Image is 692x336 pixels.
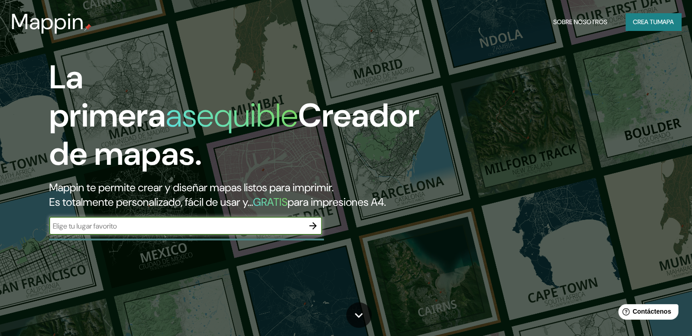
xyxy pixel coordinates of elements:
font: Es totalmente personalizado, fácil de usar y... [49,195,253,209]
font: Mappin [11,7,84,36]
font: Crea tu [633,18,657,26]
font: para impresiones A4. [288,195,386,209]
font: Creador de mapas. [49,94,419,175]
img: pin de mapeo [84,24,91,31]
button: Sobre nosotros [550,13,611,31]
input: Elige tu lugar favorito [49,221,304,231]
font: La primera [49,56,166,137]
font: asequible [166,94,298,137]
button: Crea tumapa [626,13,681,31]
font: Mappin te permite crear y diseñar mapas listos para imprimir. [49,180,333,194]
font: Sobre nosotros [553,18,607,26]
font: mapa [657,18,674,26]
iframe: Lanzador de widgets de ayuda [611,300,682,326]
font: GRATIS [253,195,288,209]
